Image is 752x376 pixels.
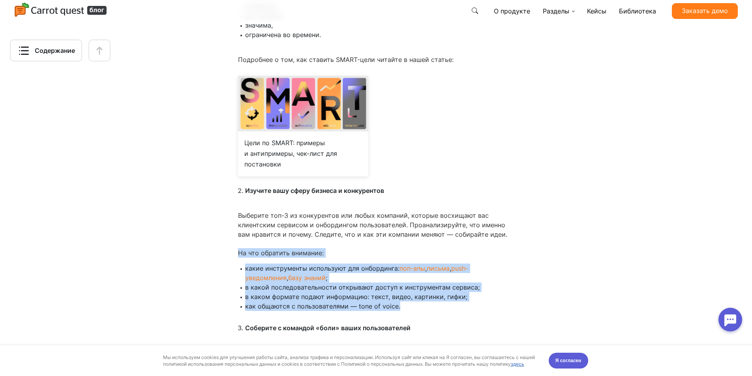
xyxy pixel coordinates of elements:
[540,3,578,19] a: Разделы
[245,324,411,332] strong: Соберите с командой «боли» ваших пользователей
[238,76,368,176] a: Цели по SMART: примеры и антипримеры, чек-лист для постановки Цели по SMART: примеры и антипример...
[288,274,326,282] a: базу знаний
[245,301,514,311] li: как общаются с пользователями — tone of voice.
[245,282,514,292] li: в какой последовательности открывают доступ к инструментам сервиса;
[245,30,514,39] li: ограничена во времени.
[245,264,514,282] li: какие инструменты используют для онбординга: , , , ;
[616,3,659,19] a: Библиотека
[245,21,514,30] li: значима,
[511,16,524,22] a: здесь
[245,292,514,301] li: в каком формате подают информацию: текст, видео, картинки, гифки;
[549,7,588,23] button: Я согласен
[238,55,514,64] p: Подробнее о том, как ставить SMART-цели читайте в нашей статье:
[35,46,75,55] span: Содержание
[238,131,368,176] div: Цели по SMART: примеры и антипримеры, чек-лист для постановки
[238,211,514,239] p: Выберите топ-3 из конкурентов или любых компаний, которые восхищают вас клиентским сервисом и онб...
[238,248,514,258] p: На что обратить внимание:
[163,9,540,22] div: Мы используем cookies для улучшения работы сайта, анализа трафика и персонализации. Используя сай...
[14,2,107,18] img: Carrot quest
[491,3,533,19] a: О продукте
[672,3,738,19] a: Заказать демо
[584,3,609,19] a: Кейсы
[399,264,425,272] a: поп-апы
[245,187,384,195] strong: Изучите вашу сферу бизнеса и конкурентов
[238,76,368,131] img: Цели по SMART: примеры и антипримеры, чек-лист для постановки
[427,264,450,272] a: письма
[245,264,468,282] a: push-уведомления
[555,11,581,19] span: Я согласен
